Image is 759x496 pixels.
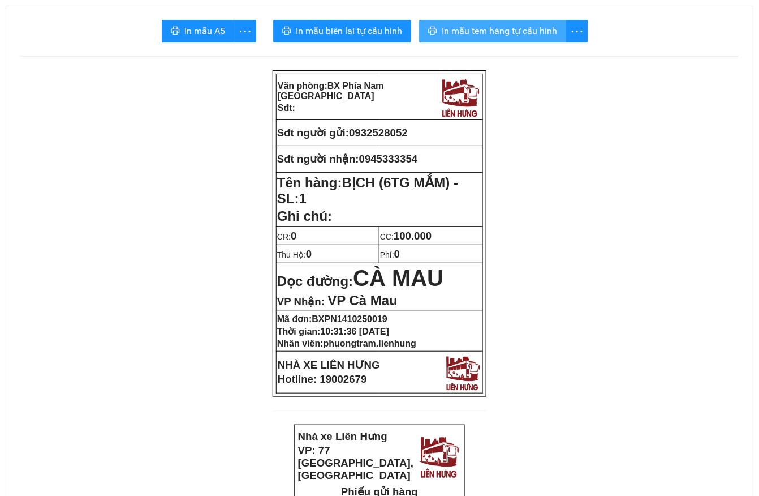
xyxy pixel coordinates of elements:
[380,250,400,259] span: Phí:
[380,232,432,241] span: CC:
[327,293,398,308] span: VP Cà Mau
[277,175,458,206] strong: Tên hàng:
[4,20,120,57] strong: VP: 77 [GEOGRAPHIC_DATA], [GEOGRAPHIC_DATA]
[277,175,458,206] span: BỊCH (6TG MẮM) - SL:
[277,208,332,224] span: Ghi chú:
[277,273,443,289] strong: Dọc đường:
[277,232,297,241] span: CR:
[394,230,432,242] span: 100.000
[312,314,387,324] span: BXPN1410250019
[298,444,414,481] strong: VP: 77 [GEOGRAPHIC_DATA], [GEOGRAPHIC_DATA]
[298,430,387,442] strong: Nhà xe Liên Hưng
[278,359,380,371] strong: NHÀ XE LIÊN HƯNG
[277,314,387,324] strong: Mã đơn:
[299,191,307,206] span: 1
[122,8,166,55] img: logo
[324,339,416,348] span: phuongtram.lienhung
[359,153,418,165] span: 0945333354
[566,20,588,42] button: more
[306,248,312,260] span: 0
[353,266,443,290] span: CÀ MAU
[83,80,156,89] strong: SĐT gửi:
[234,20,256,42] button: more
[273,20,411,42] button: printerIn mẫu biên lai tự cấu hình
[394,248,400,260] span: 0
[46,61,123,73] strong: Phiếu gửi hàng
[291,230,296,242] span: 0
[442,24,557,38] span: In mẫu tem hàng tự cấu hình
[282,26,291,37] span: printer
[277,153,359,165] strong: Sđt người nhận:
[443,353,482,392] img: logo
[349,127,408,139] span: 0932528052
[321,327,390,336] span: 10:31:36 [DATE]
[277,296,325,307] span: VP Nhận:
[4,6,93,18] strong: Nhà xe Liên Hưng
[277,339,416,348] strong: Nhân viên:
[419,20,566,42] button: printerIn mẫu tem hàng tự cấu hình
[278,81,384,101] strong: Văn phòng:
[428,26,437,37] span: printer
[277,250,312,259] span: Thu Hộ:
[278,103,295,113] strong: Sđt:
[278,81,384,101] span: BX Phía Nam [GEOGRAPHIC_DATA]
[4,80,41,89] strong: Người gửi:
[438,75,481,118] img: logo
[296,24,402,38] span: In mẫu biên lai tự cấu hình
[277,327,389,336] strong: Thời gian:
[171,26,180,37] span: printer
[417,433,462,480] img: logo
[162,20,234,42] button: printerIn mẫu A5
[234,24,256,39] span: more
[277,127,349,139] strong: Sđt người gửi:
[278,373,367,385] strong: Hotline: 19002679
[184,24,225,38] span: In mẫu A5
[566,24,588,39] span: more
[114,80,156,89] span: 0932528052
